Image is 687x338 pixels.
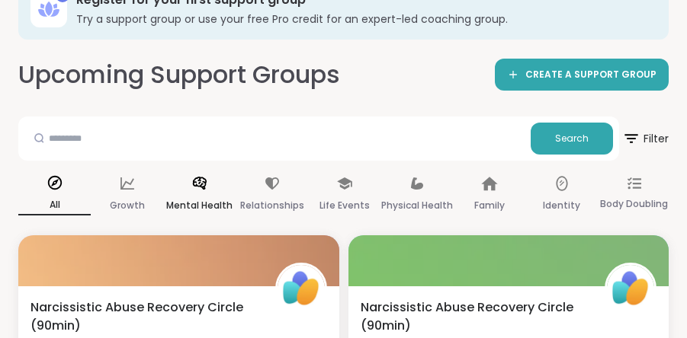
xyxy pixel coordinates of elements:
[18,58,340,92] h2: Upcoming Support Groups
[495,59,669,91] a: CREATE A SUPPORT GROUP
[600,195,668,213] p: Body Doubling
[474,196,505,215] p: Family
[166,196,233,215] p: Mental Health
[110,196,145,215] p: Growth
[18,196,91,215] p: All
[76,11,647,27] h3: Try a support group or use your free Pro credit for an expert-led coaching group.
[543,196,580,215] p: Identity
[607,265,654,312] img: ShareWell
[525,69,657,81] span: CREATE A SUPPORT GROUP
[240,196,304,215] p: Relationships
[278,265,325,312] img: ShareWell
[531,123,613,155] button: Search
[622,120,669,157] span: Filter
[555,132,589,145] span: Search
[30,298,258,335] span: Narcissistic Abuse Recovery Circle (90min)
[381,196,453,215] p: Physical Health
[319,196,370,215] p: Life Events
[622,116,669,161] button: Filter
[361,298,589,335] span: Narcissistic Abuse Recovery Circle (90min)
